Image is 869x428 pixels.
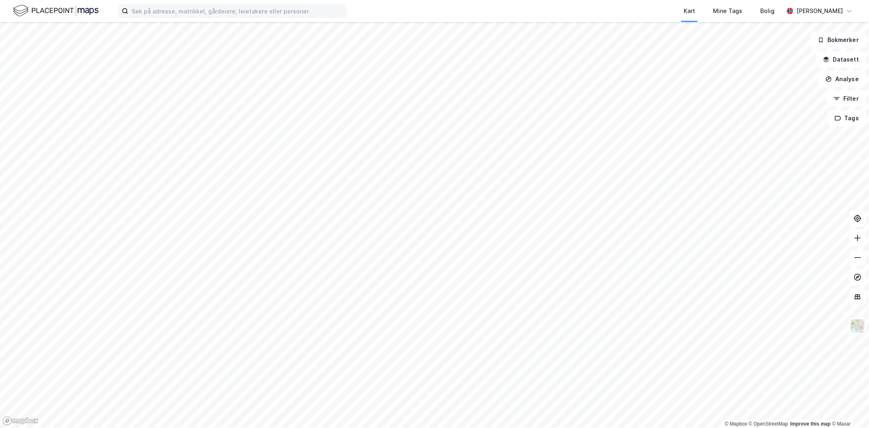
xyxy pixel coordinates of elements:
[796,6,843,16] div: [PERSON_NAME]
[811,32,866,48] button: Bokmerker
[760,6,774,16] div: Bolig
[828,110,866,126] button: Tags
[828,389,869,428] iframe: Chat Widget
[2,416,38,426] a: Mapbox homepage
[818,71,866,87] button: Analyse
[128,5,346,17] input: Søk på adresse, matrikkel, gårdeiere, leietakere eller personer
[816,51,866,68] button: Datasett
[725,421,747,427] a: Mapbox
[13,4,99,18] img: logo.f888ab2527a4732fd821a326f86c7f29.svg
[749,421,788,427] a: OpenStreetMap
[713,6,742,16] div: Mine Tags
[828,389,869,428] div: Kontrollprogram for chat
[850,318,865,334] img: Z
[790,421,831,427] a: Improve this map
[684,6,695,16] div: Kart
[827,90,866,107] button: Filter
